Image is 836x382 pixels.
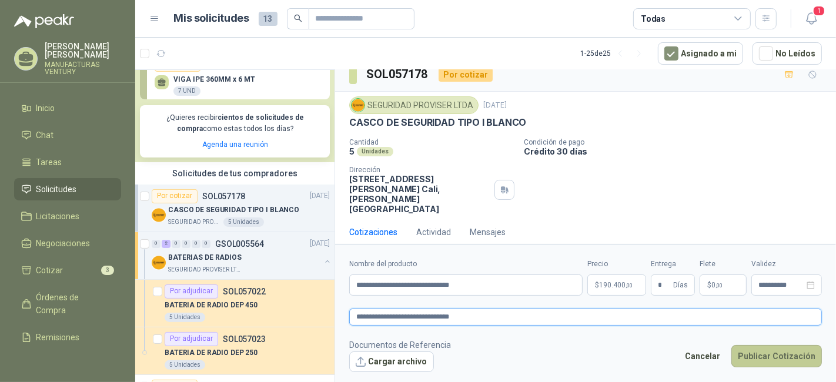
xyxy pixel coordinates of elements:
p: [DATE] [483,100,507,111]
p: $190.400,00 [587,274,646,296]
span: Inicio [36,102,55,115]
p: Dirección [349,166,490,174]
p: [PERSON_NAME] [PERSON_NAME] [45,42,121,59]
div: Mensajes [470,226,506,239]
a: Chat [14,124,121,146]
div: Cotizaciones [349,226,397,239]
div: SEGURIDAD PROVISER LTDA [349,96,479,114]
span: ,00 [626,282,633,289]
img: Company Logo [152,208,166,222]
div: 2 [162,240,170,248]
span: ,00 [715,282,723,289]
p: Condición de pago [524,138,831,146]
a: Órdenes de Compra [14,286,121,321]
span: 0 [711,282,723,289]
p: 5 [349,146,355,156]
div: Unidades [357,147,393,156]
p: [STREET_ADDRESS][PERSON_NAME] Cali , [PERSON_NAME][GEOGRAPHIC_DATA] [349,174,490,214]
div: Por cotizar [152,189,198,203]
a: Remisiones [14,326,121,349]
div: 7 UND [173,86,200,96]
label: Validez [751,259,822,270]
button: Asignado a mi [658,42,743,65]
p: CASCO DE SEGURIDAD TIPO I BLANCO [349,116,526,129]
span: 190.400 [599,282,633,289]
span: Licitaciones [36,210,80,223]
a: Por cotizarSOL057165[DATE] VIGA IPE 360MM x 6 MT7 UND [140,52,330,99]
button: No Leídos [753,42,822,65]
p: SOL057023 [223,335,266,343]
a: Agenda una reunión [202,140,268,149]
a: Por cotizarSOL057178[DATE] Company LogoCASCO DE SEGURIDAD TIPO I BLANCOSEGURIDAD PROVISER LTDA5 U... [135,185,335,232]
div: 5 Unidades [165,360,205,370]
div: 5 Unidades [165,313,205,322]
span: 13 [259,12,277,26]
div: 0 [182,240,190,248]
span: Días [673,275,688,295]
p: SEGURIDAD PROVISER LTDA [168,217,221,227]
span: 3 [101,266,114,275]
div: Actividad [416,226,451,239]
a: Solicitudes [14,178,121,200]
div: Solicitudes de tus compradores [135,162,335,185]
a: Por adjudicarSOL057023BATERIA DE RADIO DEP 2505 Unidades [135,327,335,375]
p: MANUFACTURAS VENTURY [45,61,121,75]
div: 1 - 25 de 25 [580,44,648,63]
span: Negociaciones [36,237,91,250]
div: Por adjudicar [165,284,218,299]
span: search [294,14,302,22]
a: Por adjudicarSOL057022BATERIA DE RADIO DEP 4505 Unidades [135,280,335,327]
span: Remisiones [36,331,80,344]
p: [DATE] [310,238,330,249]
button: 1 [801,8,822,29]
a: Tareas [14,151,121,173]
span: Cotizar [36,264,63,277]
div: 0 [202,240,210,248]
p: BATERIA DE RADIO DEP 250 [165,347,258,358]
button: Cargar archivo [349,351,434,373]
p: CASCO DE SEGURIDAD TIPO I BLANCO [168,205,299,216]
p: BATERIAS DE RADIOS [168,252,242,263]
div: Por cotizar [439,68,493,82]
span: $ [707,282,711,289]
label: Nombre del producto [349,259,583,270]
p: ¿Quieres recibir como estas todos los días? [147,112,323,135]
img: Company Logo [152,256,166,270]
img: Company Logo [352,99,365,112]
h3: SOL057178 [366,65,429,83]
button: Cancelar [678,345,727,367]
span: Tareas [36,156,62,169]
span: Chat [36,129,54,142]
label: Flete [700,259,747,270]
div: 0 [192,240,200,248]
p: [DATE] [310,190,330,202]
label: Precio [587,259,646,270]
h1: Mis solicitudes [174,10,249,27]
p: SEGURIDAD PROVISER LTDA [168,265,242,274]
div: Por adjudicar [165,332,218,346]
p: GSOL005564 [215,240,264,248]
b: cientos de solicitudes de compra [177,113,304,133]
p: SOL057022 [223,287,266,296]
a: 0 2 0 0 0 0 GSOL005564[DATE] Company LogoBATERIAS DE RADIOSSEGURIDAD PROVISER LTDA [152,237,332,274]
div: Todas [641,12,666,25]
p: Cantidad [349,138,514,146]
a: Negociaciones [14,232,121,254]
p: Crédito 30 días [524,146,831,156]
div: 0 [152,240,160,248]
img: Logo peakr [14,14,74,28]
span: 1 [812,5,825,16]
div: 0 [172,240,180,248]
a: Licitaciones [14,205,121,227]
p: SOL057178 [202,192,245,200]
p: $ 0,00 [700,274,747,296]
p: BATERIA DE RADIO DEP 450 [165,300,258,311]
a: Cotizar3 [14,259,121,282]
p: Documentos de Referencia [349,339,451,351]
span: Solicitudes [36,183,77,196]
a: Configuración [14,353,121,376]
a: Inicio [14,97,121,119]
span: Órdenes de Compra [36,291,110,317]
label: Entrega [651,259,695,270]
p: VIGA IPE 360MM x 6 MT [173,75,255,83]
